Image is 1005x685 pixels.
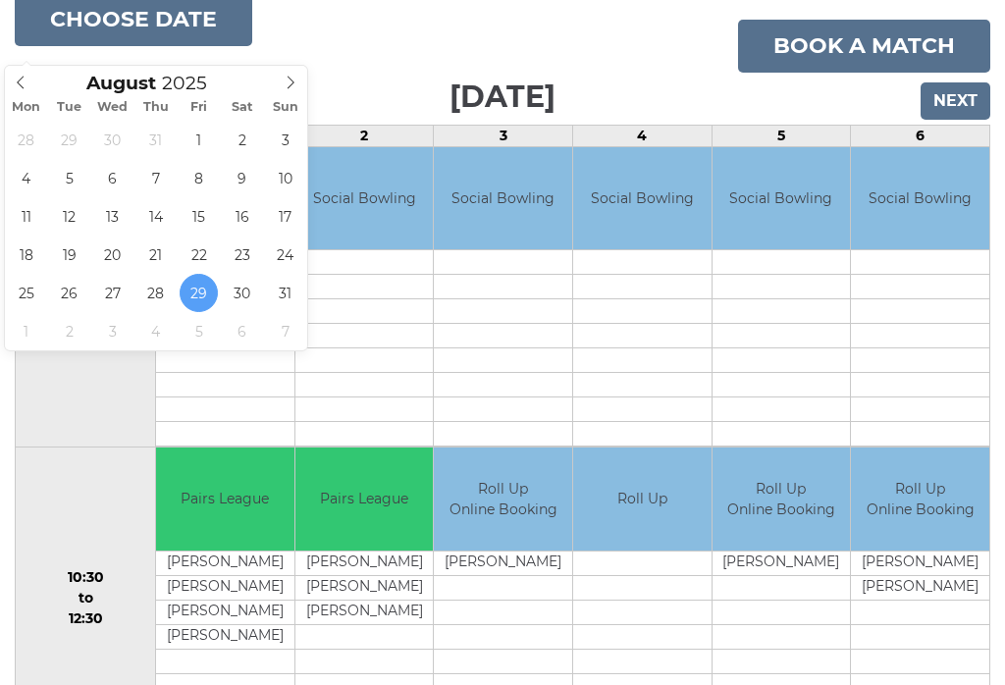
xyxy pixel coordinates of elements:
[266,121,304,159] span: August 3, 2025
[223,274,261,312] span: August 30, 2025
[180,159,218,197] span: August 8, 2025
[851,147,989,250] td: Social Bowling
[295,147,434,250] td: Social Bowling
[156,72,233,94] input: Scroll to increment
[48,101,91,114] span: Tue
[223,312,261,350] span: September 6, 2025
[713,448,851,551] td: Roll Up Online Booking
[180,121,218,159] span: August 1, 2025
[713,147,851,250] td: Social Bowling
[134,101,178,114] span: Thu
[921,82,990,120] input: Next
[50,159,88,197] span: August 5, 2025
[738,20,990,73] a: Book a match
[93,236,132,274] span: August 20, 2025
[136,121,175,159] span: July 31, 2025
[178,101,221,114] span: Fri
[86,75,156,93] span: Scroll to increment
[136,312,175,350] span: September 4, 2025
[180,197,218,236] span: August 15, 2025
[266,312,304,350] span: September 7, 2025
[434,125,573,146] td: 3
[266,274,304,312] span: August 31, 2025
[573,448,712,551] td: Roll Up
[91,101,134,114] span: Wed
[156,448,294,551] td: Pairs League
[136,236,175,274] span: August 21, 2025
[180,312,218,350] span: September 5, 2025
[50,197,88,236] span: August 12, 2025
[712,125,851,146] td: 5
[136,159,175,197] span: August 7, 2025
[5,101,48,114] span: Mon
[434,551,572,575] td: [PERSON_NAME]
[294,125,434,146] td: 2
[295,575,434,600] td: [PERSON_NAME]
[156,600,294,624] td: [PERSON_NAME]
[573,125,713,146] td: 4
[851,551,989,575] td: [PERSON_NAME]
[93,274,132,312] span: August 27, 2025
[223,121,261,159] span: August 2, 2025
[50,236,88,274] span: August 19, 2025
[136,274,175,312] span: August 28, 2025
[50,274,88,312] span: August 26, 2025
[223,197,261,236] span: August 16, 2025
[136,197,175,236] span: August 14, 2025
[434,448,572,551] td: Roll Up Online Booking
[7,197,45,236] span: August 11, 2025
[7,236,45,274] span: August 18, 2025
[7,274,45,312] span: August 25, 2025
[266,197,304,236] span: August 17, 2025
[7,312,45,350] span: September 1, 2025
[93,197,132,236] span: August 13, 2025
[7,121,45,159] span: July 28, 2025
[180,274,218,312] span: August 29, 2025
[7,159,45,197] span: August 4, 2025
[93,121,132,159] span: July 30, 2025
[573,147,712,250] td: Social Bowling
[713,551,851,575] td: [PERSON_NAME]
[221,101,264,114] span: Sat
[180,236,218,274] span: August 22, 2025
[50,121,88,159] span: July 29, 2025
[156,551,294,575] td: [PERSON_NAME]
[851,125,990,146] td: 6
[156,575,294,600] td: [PERSON_NAME]
[266,159,304,197] span: August 10, 2025
[851,448,989,551] td: Roll Up Online Booking
[156,624,294,649] td: [PERSON_NAME]
[295,551,434,575] td: [PERSON_NAME]
[434,147,572,250] td: Social Bowling
[266,236,304,274] span: August 24, 2025
[223,159,261,197] span: August 9, 2025
[295,448,434,551] td: Pairs League
[93,312,132,350] span: September 3, 2025
[93,159,132,197] span: August 6, 2025
[50,312,88,350] span: September 2, 2025
[223,236,261,274] span: August 23, 2025
[264,101,307,114] span: Sun
[851,575,989,600] td: [PERSON_NAME]
[295,600,434,624] td: [PERSON_NAME]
